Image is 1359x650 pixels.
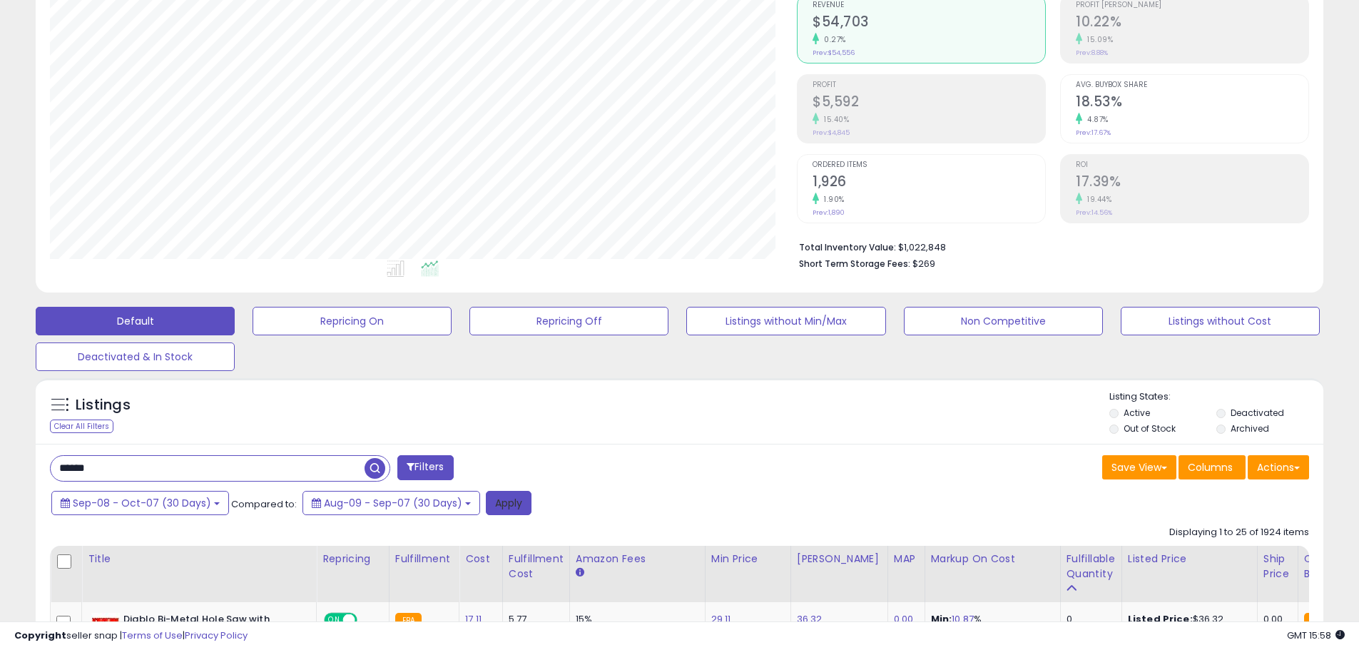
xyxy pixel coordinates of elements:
span: ROI [1076,161,1308,169]
small: Prev: 1,890 [813,208,845,217]
span: Profit [813,81,1045,89]
button: Columns [1179,455,1246,479]
span: Aug-09 - Sep-07 (30 Days) [324,496,462,510]
button: Deactivated & In Stock [36,342,235,371]
strong: Copyright [14,629,66,642]
div: Listed Price [1128,552,1251,567]
small: Prev: $4,845 [813,128,850,137]
small: 1.90% [819,194,845,205]
h5: Listings [76,395,131,415]
small: 4.87% [1082,114,1109,125]
span: Columns [1188,460,1233,474]
h2: 18.53% [1076,93,1308,113]
div: Cost [465,552,497,567]
b: Short Term Storage Fees: [799,258,910,270]
button: Default [36,307,235,335]
p: Listing States: [1109,390,1323,404]
h2: 1,926 [813,173,1045,193]
label: Active [1124,407,1150,419]
span: Profit [PERSON_NAME] [1076,1,1308,9]
button: Aug-09 - Sep-07 (30 Days) [302,491,480,515]
label: Deactivated [1231,407,1284,419]
b: Total Inventory Value: [799,241,896,253]
button: Filters [397,455,453,480]
span: Ordered Items [813,161,1045,169]
label: Archived [1231,422,1269,435]
span: Compared to: [231,497,297,511]
small: 15.40% [819,114,849,125]
small: Prev: 17.67% [1076,128,1111,137]
span: Revenue [813,1,1045,9]
div: Repricing [322,552,383,567]
button: Repricing On [253,307,452,335]
span: 2025-10-9 15:58 GMT [1287,629,1345,642]
button: Save View [1102,455,1176,479]
span: Avg. Buybox Share [1076,81,1308,89]
small: Prev: 14.56% [1076,208,1112,217]
div: Amazon Fees [576,552,699,567]
div: Markup on Cost [931,552,1054,567]
button: Actions [1248,455,1309,479]
div: MAP [894,552,919,567]
button: Sep-08 - Oct-07 (30 Days) [51,491,229,515]
small: Prev: $54,556 [813,49,855,57]
small: 15.09% [1082,34,1113,45]
small: 19.44% [1082,194,1111,205]
small: Amazon Fees. [576,567,584,579]
h2: 17.39% [1076,173,1308,193]
button: Listings without Min/Max [686,307,885,335]
div: Clear All Filters [50,420,113,433]
div: Ship Price [1263,552,1292,582]
span: $269 [912,257,935,270]
a: Privacy Policy [185,629,248,642]
li: $1,022,848 [799,238,1298,255]
label: Out of Stock [1124,422,1176,435]
h2: $54,703 [813,14,1045,33]
h2: 10.22% [1076,14,1308,33]
h2: $5,592 [813,93,1045,113]
a: Terms of Use [122,629,183,642]
div: Title [88,552,310,567]
small: Prev: 8.88% [1076,49,1108,57]
span: Sep-08 - Oct-07 (30 Days) [73,496,211,510]
div: Fulfillment [395,552,453,567]
th: The percentage added to the cost of goods (COGS) that forms the calculator for Min & Max prices. [925,546,1060,602]
div: Fulfillable Quantity [1067,552,1116,582]
small: 0.27% [819,34,846,45]
button: Repricing Off [469,307,668,335]
div: Min Price [711,552,785,567]
div: Displaying 1 to 25 of 1924 items [1169,526,1309,539]
button: Listings without Cost [1121,307,1320,335]
div: Fulfillment Cost [509,552,564,582]
button: Apply [486,491,531,515]
div: [PERSON_NAME] [797,552,882,567]
div: seller snap | | [14,629,248,643]
button: Non Competitive [904,307,1103,335]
